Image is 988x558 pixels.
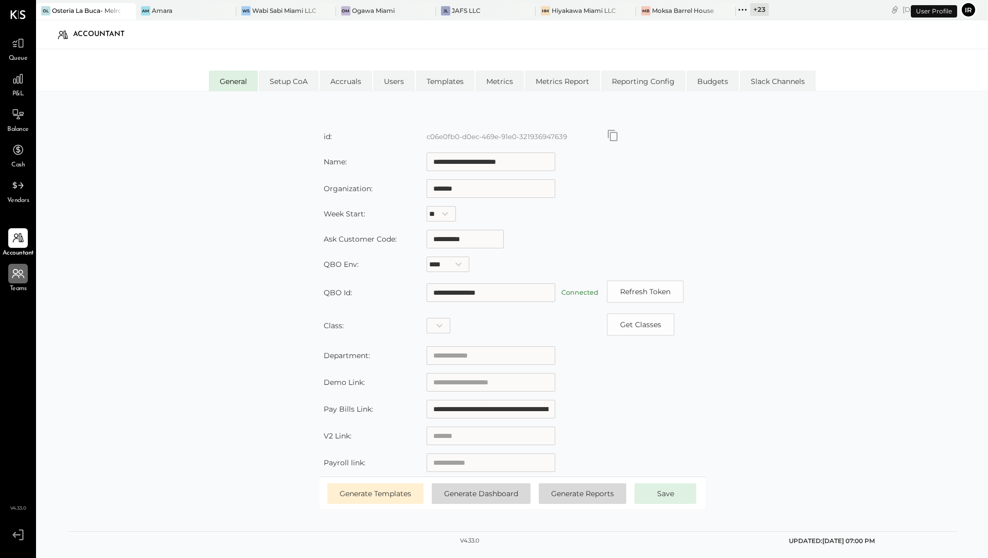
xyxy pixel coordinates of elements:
div: copy link [890,4,900,15]
button: Generate Templates [327,483,424,504]
div: OL [41,6,50,15]
li: Accruals [320,71,372,91]
label: Connected [561,289,598,296]
label: Payroll link: [324,458,365,467]
label: Pay Bills Link: [324,404,373,414]
div: Am [141,6,150,15]
button: Generate Reports [539,483,626,504]
div: MB [641,6,650,15]
label: V2 Link: [324,431,351,441]
label: c06e0fb0-d0ec-469e-91e0-321936947639 [427,132,567,141]
li: Templates [416,71,474,91]
li: Reporting Config [601,71,685,91]
label: Demo Link: [324,378,365,387]
button: Copy id [607,313,675,336]
span: Save [657,489,674,498]
label: id: [324,132,332,141]
a: Cash [1,140,36,170]
li: Budgets [686,71,739,91]
span: Cash [11,161,25,170]
button: Copy id [607,129,619,142]
span: Accountant [3,249,34,258]
label: Class: [324,321,344,330]
a: Balance [1,105,36,134]
label: Organization: [324,184,373,193]
span: Teams [10,284,27,294]
a: Teams [1,264,36,294]
li: Slack Channels [740,71,816,91]
div: Amara [152,6,172,15]
div: v 4.33.0 [460,537,479,545]
li: Metrics Report [525,71,600,91]
li: Metrics [475,71,524,91]
button: Refresh Token [607,280,684,303]
div: OM [341,6,350,15]
span: Generate Reports [551,489,614,498]
span: Generate Templates [340,489,411,498]
div: Osteria La Buca- Melrose [52,6,120,15]
button: Save [634,483,696,504]
button: Ir [960,2,977,18]
a: Vendors [1,176,36,206]
label: Ask Customer Code: [324,234,397,244]
a: P&L [1,69,36,99]
span: Queue [9,54,28,63]
label: Department: [324,351,370,360]
div: HM [541,6,550,15]
label: Name: [324,157,347,166]
li: Users [373,71,415,91]
div: JL [441,6,450,15]
label: QBO Env: [324,260,359,269]
div: Wabi Sabi Miami LLC [252,6,316,15]
a: Queue [1,33,36,63]
li: General [209,71,258,91]
div: Moksa Barrel House [652,6,714,15]
span: UPDATED: [DATE] 07:00 PM [789,537,875,545]
span: Vendors [7,196,29,206]
span: Generate Dashboard [444,489,518,498]
div: WS [241,6,251,15]
a: Accountant [1,228,36,258]
div: User Profile [911,5,957,18]
div: [DATE] [903,5,958,14]
div: JAFS LLC [452,6,481,15]
div: Accountant [73,26,135,43]
button: Generate Dashboard [432,483,531,504]
span: P&L [12,90,24,99]
label: QBO Id: [324,288,352,297]
li: Setup CoA [259,71,319,91]
label: Week Start: [324,209,365,218]
div: + 23 [750,3,769,16]
div: Ogawa Miami [352,6,395,15]
span: Balance [7,125,29,134]
div: Hiyakawa Miami LLC [552,6,616,15]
